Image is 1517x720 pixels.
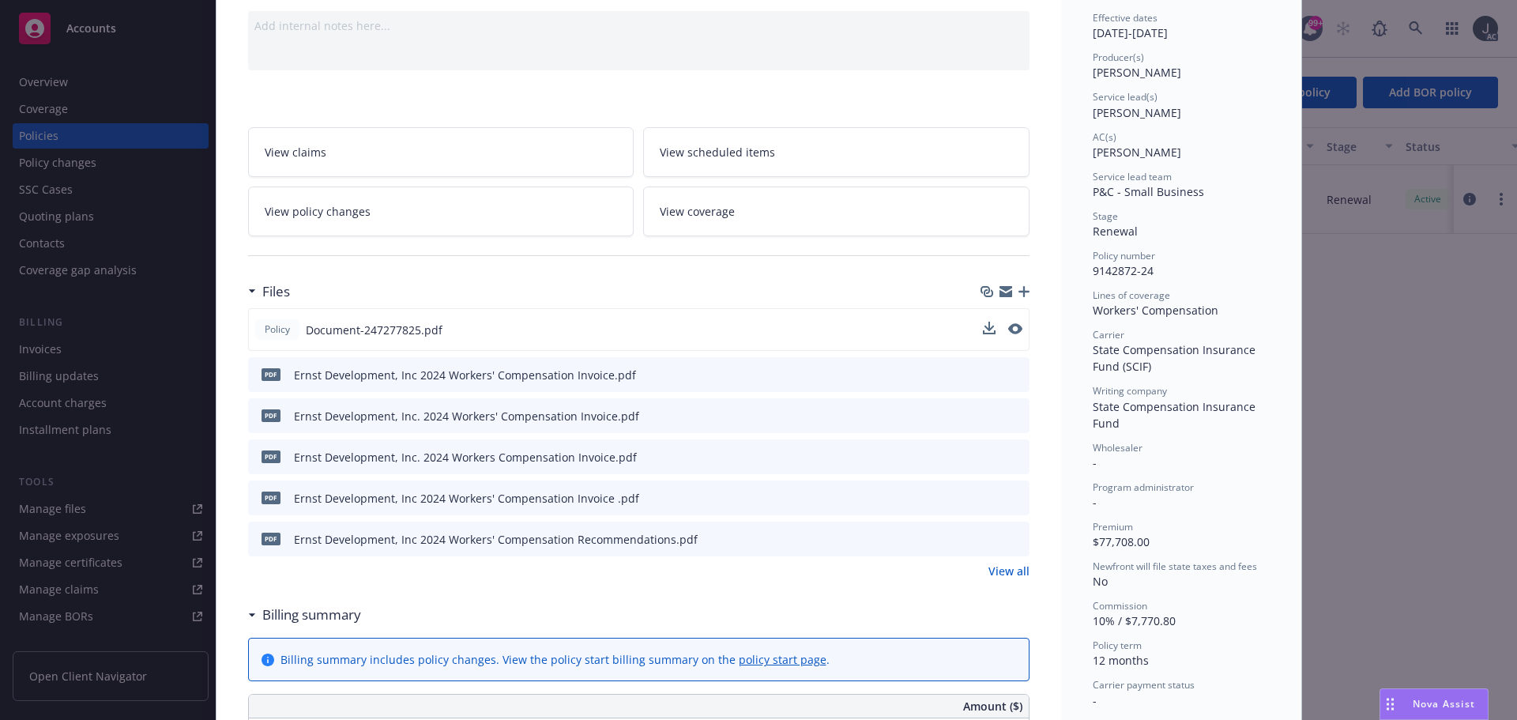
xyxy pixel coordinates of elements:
[739,652,826,667] a: policy start page
[254,17,1023,34] div: Add internal notes here...
[963,698,1022,714] span: Amount ($)
[984,531,996,548] button: download file
[1009,449,1023,466] button: preview file
[1093,678,1195,692] span: Carrier payment status
[660,203,735,220] span: View coverage
[660,144,775,160] span: View scheduled items
[1093,399,1259,431] span: State Compensation Insurance Fund
[1093,209,1118,223] span: Stage
[1093,303,1218,318] span: Workers' Compensation
[294,531,698,548] div: Ernst Development, Inc 2024 Workers' Compensation Recommendations.pdf
[983,322,996,334] button: download file
[1093,170,1172,183] span: Service lead team
[984,367,996,383] button: download file
[1009,490,1023,507] button: preview file
[984,408,996,424] button: download file
[1009,531,1023,548] button: preview file
[1093,249,1155,262] span: Policy number
[280,651,830,668] div: Billing summary includes policy changes. View the policy start billing summary on the .
[1093,184,1204,199] span: P&C - Small Business
[294,449,637,466] div: Ernst Development, Inc. 2024 Workers Compensation Invoice.pdf
[1093,693,1097,708] span: -
[1009,367,1023,383] button: preview file
[262,605,361,625] h3: Billing summary
[1093,574,1108,589] span: No
[1008,323,1022,334] button: preview file
[1093,130,1116,144] span: AC(s)
[1093,90,1158,104] span: Service lead(s)
[262,281,290,302] h3: Files
[1093,11,1270,41] div: [DATE] - [DATE]
[1093,653,1149,668] span: 12 months
[1380,688,1489,720] button: Nova Assist
[1093,520,1133,533] span: Premium
[262,322,293,337] span: Policy
[1093,441,1142,454] span: Wholesaler
[1093,288,1170,302] span: Lines of coverage
[983,322,996,338] button: download file
[643,187,1030,236] a: View coverage
[262,409,280,421] span: pdf
[1093,328,1124,341] span: Carrier
[262,368,280,380] span: pdf
[248,605,361,625] div: Billing summary
[1009,408,1023,424] button: preview file
[1093,613,1176,628] span: 10% / $7,770.80
[1093,599,1147,613] span: Commission
[1093,384,1167,398] span: Writing company
[1093,11,1158,25] span: Effective dates
[262,492,280,503] span: pdf
[1093,105,1181,120] span: [PERSON_NAME]
[984,490,996,507] button: download file
[1093,534,1150,549] span: $77,708.00
[984,449,996,466] button: download file
[1380,689,1400,719] div: Drag to move
[1008,322,1022,338] button: preview file
[1093,495,1097,510] span: -
[1093,560,1257,573] span: Newfront will file state taxes and fees
[1093,639,1142,652] span: Policy term
[294,408,639,424] div: Ernst Development, Inc. 2024 Workers' Compensation Invoice.pdf
[1093,342,1259,374] span: State Compensation Insurance Fund (SCIF)
[1093,481,1194,494] span: Program administrator
[248,187,634,236] a: View policy changes
[265,203,371,220] span: View policy changes
[248,281,290,302] div: Files
[294,367,636,383] div: Ernst Development, Inc 2024 Workers' Compensation Invoice.pdf
[248,127,634,177] a: View claims
[1093,51,1144,64] span: Producer(s)
[265,144,326,160] span: View claims
[1413,697,1475,711] span: Nova Assist
[643,127,1030,177] a: View scheduled items
[262,533,280,545] span: pdf
[262,450,280,462] span: pdf
[1093,263,1154,278] span: 9142872-24
[1093,145,1181,160] span: [PERSON_NAME]
[1093,65,1181,80] span: [PERSON_NAME]
[306,322,442,338] span: Document-247277825.pdf
[294,490,639,507] div: Ernst Development, Inc 2024 Workers' Compensation Invoice .pdf
[988,563,1030,579] a: View all
[1093,224,1138,239] span: Renewal
[1093,455,1097,470] span: -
